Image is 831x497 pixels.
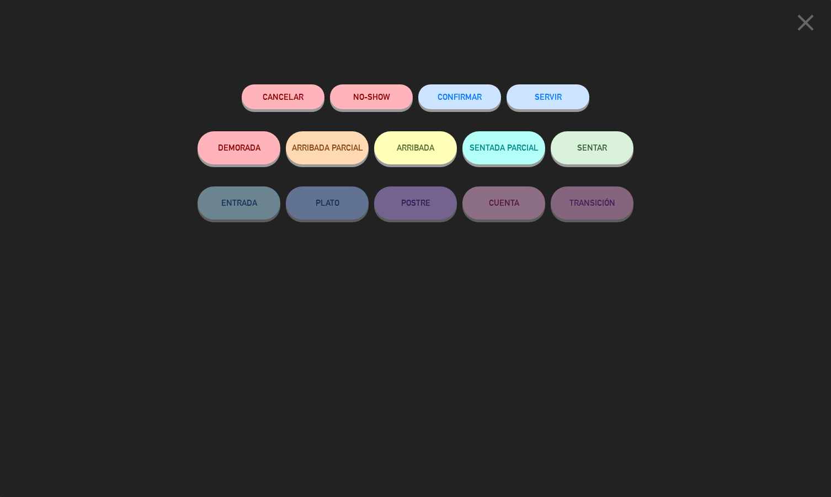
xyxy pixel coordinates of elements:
[462,186,545,220] button: CUENTA
[577,143,607,152] span: SENTAR
[286,186,369,220] button: PLATO
[292,143,363,152] span: ARRIBADA PARCIAL
[792,9,819,36] i: close
[330,84,413,109] button: NO-SHOW
[418,84,501,109] button: CONFIRMAR
[462,131,545,164] button: SENTADA PARCIAL
[789,8,823,41] button: close
[198,186,280,220] button: ENTRADA
[242,84,324,109] button: Cancelar
[507,84,589,109] button: SERVIR
[551,131,633,164] button: SENTAR
[374,186,457,220] button: POSTRE
[438,92,482,101] span: CONFIRMAR
[551,186,633,220] button: TRANSICIÓN
[374,131,457,164] button: ARRIBADA
[286,131,369,164] button: ARRIBADA PARCIAL
[198,131,280,164] button: DEMORADA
